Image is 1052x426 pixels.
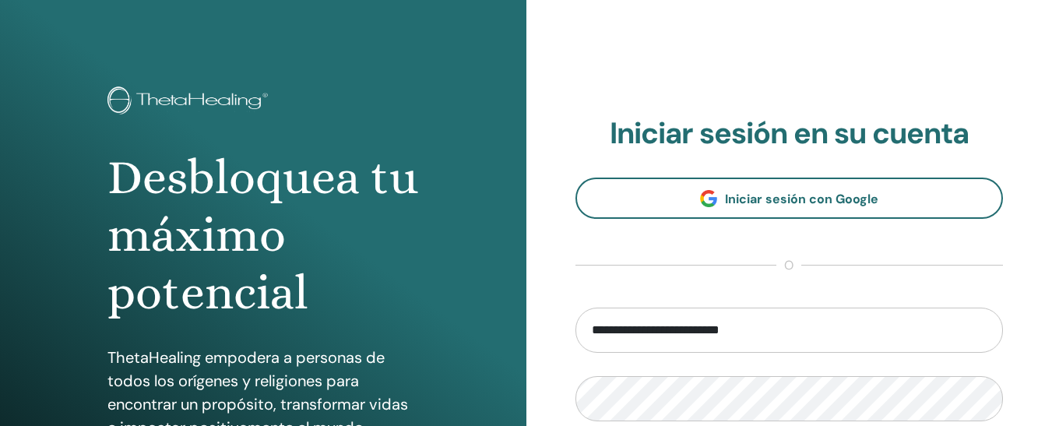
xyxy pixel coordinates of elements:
[784,257,793,273] font: o
[575,178,1004,219] a: Iniciar sesión con Google
[610,114,969,153] font: Iniciar sesión en su cuenta
[725,191,878,207] font: Iniciar sesión con Google
[107,150,418,321] font: Desbloquea tu máximo potencial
